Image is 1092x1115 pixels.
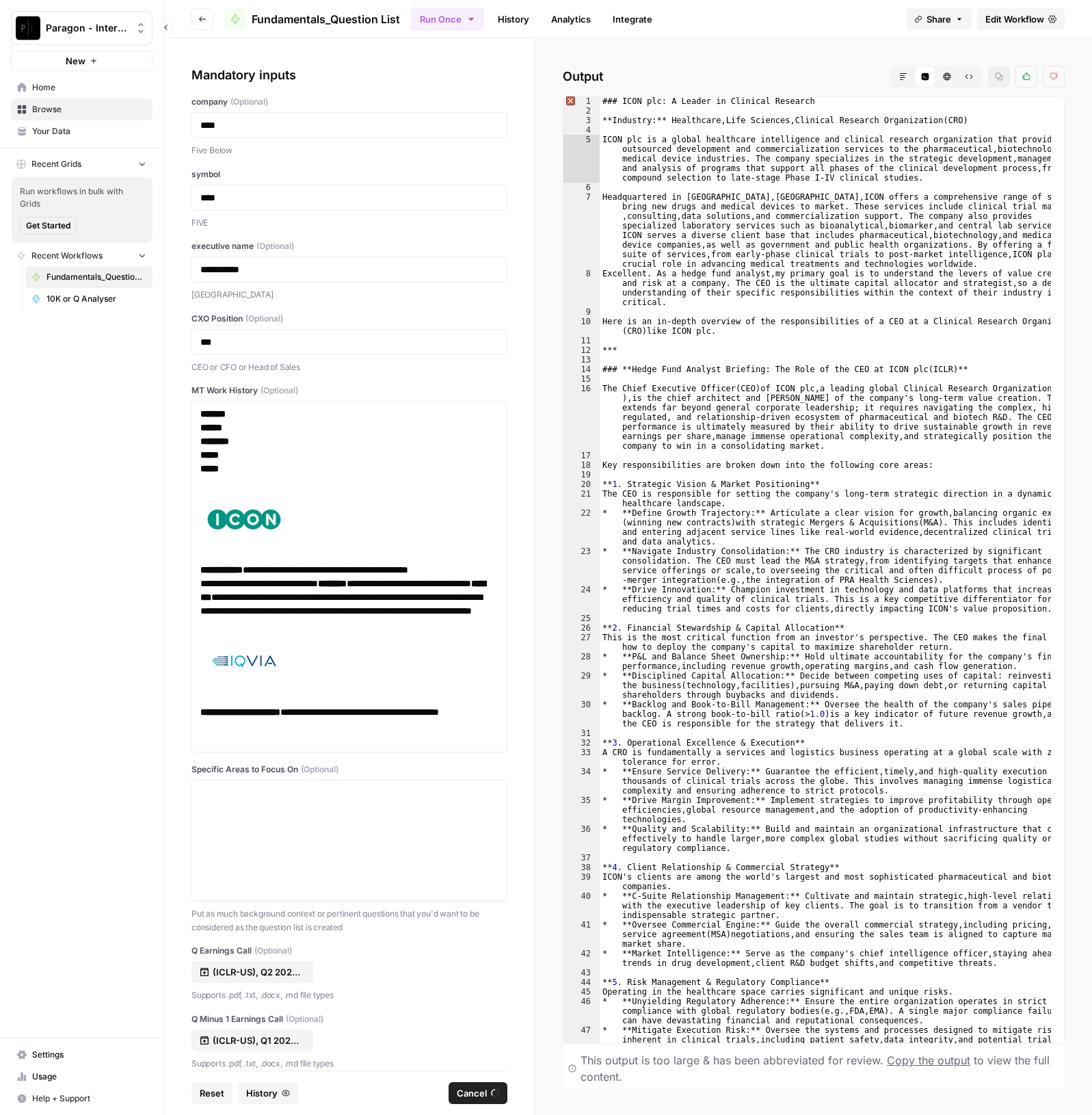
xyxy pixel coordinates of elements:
span: Help + Support [32,1092,146,1105]
p: Put as much background context or pertinent questions that you'd want to be considered as the que... [191,907,507,934]
div: 12 [563,345,600,355]
label: Q Minus 1 Earnings Call [191,1013,507,1025]
div: 47 [563,1025,600,1054]
span: Recent Grids [31,158,81,170]
label: executive name [191,240,507,252]
div: 41 [563,920,600,949]
span: Paragon - Internal Usage [46,21,129,35]
div: 15 [563,374,600,384]
div: 36 [563,824,600,853]
div: 46 [563,997,600,1025]
a: Settings [11,1044,152,1066]
a: Browse [11,99,152,120]
span: Browse [32,103,146,116]
a: Usage [11,1066,152,1088]
p: (ICLR-US), Q1 2025 Earnings Call, [DATE] 8_00 AM ET.pdf [213,1034,300,1047]
span: Run workflows in bulk with Grids [20,185,144,210]
div: 31 [563,729,600,738]
div: 11 [563,336,600,345]
div: 33 [563,748,600,767]
p: Five Below [191,144,507,157]
button: Help + Support [11,1088,152,1110]
span: 10K or Q Analyser [46,293,146,305]
p: CEO or CFO or Head of Sales [191,360,507,374]
span: (Optional) [245,313,283,325]
div: 23 [563,547,600,585]
span: (Optional) [256,240,294,252]
p: Supports .pdf, .txt, .docx, .md file types [191,1057,507,1071]
div: 5 [563,135,600,183]
button: (ICLR-US), Q1 2025 Earnings Call, [DATE] 8_00 AM ET.pdf [191,1029,313,1051]
span: (Optional) [301,763,338,776]
a: Fundamentals_Question List [224,8,400,30]
p: FIVE [191,216,507,230]
button: (ICLR-US), Q2 2025 Earnings Call, [DATE] 8_00 AM ET.pdf [191,961,313,983]
span: Your Data [32,125,146,137]
button: Share [906,8,972,30]
img: Paragon - Internal Usage Logo [16,16,40,40]
span: (Optional) [286,1013,323,1025]
a: Analytics [543,8,599,30]
button: New [11,51,152,71]
div: 16 [563,384,600,451]
div: Mandatory inputs [191,66,507,85]
p: (ICLR-US), Q2 2025 Earnings Call, [DATE] 8_00 AM ET.pdf [213,965,300,979]
div: 35 [563,796,600,824]
div: 44 [563,978,600,987]
div: 22 [563,508,600,547]
span: Copy the output [887,1053,970,1067]
div: 2 [563,106,600,116]
a: 10K or Q Analyser [25,288,152,310]
div: 17 [563,451,600,460]
div: 19 [563,470,600,480]
span: Recent Workflows [31,250,103,262]
span: Home [32,81,146,94]
div: 40 [563,891,600,920]
span: History [246,1086,278,1100]
label: symbol [191,168,507,181]
span: Get Started [26,220,70,232]
div: 6 [563,183,600,192]
label: Q Earnings Call [191,945,507,957]
div: 29 [563,671,600,700]
span: Error, read annotations row 1 [563,96,576,106]
div: 7 [563,192,600,269]
span: Reset [200,1086,224,1100]
div: 27 [563,633,600,652]
label: Specific Areas to Focus On [191,763,507,776]
span: (Optional) [261,384,298,397]
div: 30 [563,700,600,729]
div: 20 [563,480,600,489]
div: 21 [563,489,600,508]
button: Workspace: Paragon - Internal Usage [11,11,152,45]
span: Share [927,12,951,26]
button: Recent Grids [11,154,152,174]
div: 8 [563,269,600,307]
div: 25 [563,614,600,623]
p: [GEOGRAPHIC_DATA] [191,288,507,302]
div: 43 [563,968,600,978]
div: 9 [563,307,600,317]
button: Recent Workflows [11,246,152,266]
label: MT Work History [191,384,507,397]
a: Your Data [11,120,152,142]
h2: Output [563,66,1065,88]
div: 37 [563,853,600,863]
span: Edit Workflow [985,12,1044,26]
span: Fundamentals_Question List [46,271,146,283]
div: 14 [563,365,600,374]
button: Run Once [411,8,484,31]
div: 42 [563,949,600,968]
div: 1 [563,96,600,106]
span: (Optional) [230,96,268,108]
div: 26 [563,623,600,633]
a: Fundamentals_Question List [25,266,152,288]
div: This output is too large & has been abbreviated for review. to view the full content. [581,1052,1059,1085]
span: New [66,54,85,68]
div: 3 [563,116,600,125]
div: 13 [563,355,600,365]
div: 4 [563,125,600,135]
div: 34 [563,767,600,796]
span: Fundamentals_Question List [252,11,400,27]
button: Get Started [20,217,77,235]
